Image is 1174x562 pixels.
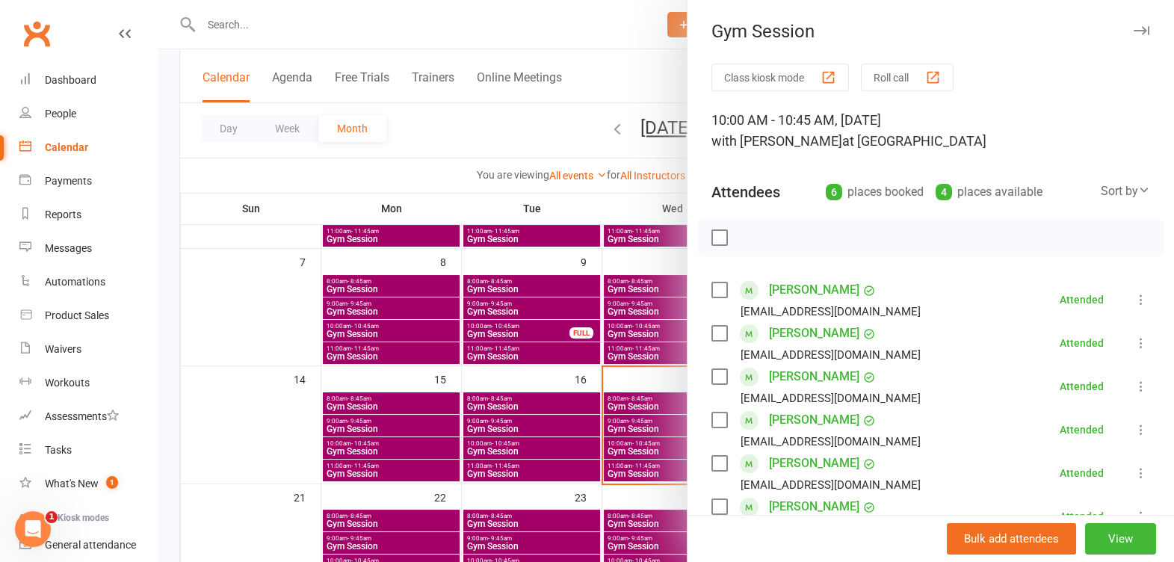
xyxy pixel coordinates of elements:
[769,495,859,519] a: [PERSON_NAME]
[769,278,859,302] a: [PERSON_NAME]
[19,131,158,164] a: Calendar
[45,74,96,86] div: Dashboard
[19,528,158,562] a: General attendance kiosk mode
[741,475,921,495] div: [EMAIL_ADDRESS][DOMAIN_NAME]
[45,343,81,355] div: Waivers
[769,408,859,432] a: [PERSON_NAME]
[45,377,90,389] div: Workouts
[46,511,58,523] span: 1
[45,209,81,220] div: Reports
[45,175,92,187] div: Payments
[688,21,1174,42] div: Gym Session
[711,64,849,91] button: Class kiosk mode
[936,184,952,200] div: 4
[741,302,921,321] div: [EMAIL_ADDRESS][DOMAIN_NAME]
[1101,182,1150,201] div: Sort by
[19,433,158,467] a: Tasks
[19,333,158,366] a: Waivers
[1060,381,1104,392] div: Attended
[19,400,158,433] a: Assessments
[711,110,1150,152] div: 10:00 AM - 10:45 AM, [DATE]
[769,451,859,475] a: [PERSON_NAME]
[45,309,109,321] div: Product Sales
[19,265,158,299] a: Automations
[741,432,921,451] div: [EMAIL_ADDRESS][DOMAIN_NAME]
[711,182,780,203] div: Attendees
[19,198,158,232] a: Reports
[741,345,921,365] div: [EMAIL_ADDRESS][DOMAIN_NAME]
[826,182,924,203] div: places booked
[45,276,105,288] div: Automations
[936,182,1042,203] div: places available
[1060,468,1104,478] div: Attended
[947,523,1076,555] button: Bulk add attendees
[18,15,55,52] a: Clubworx
[45,444,72,456] div: Tasks
[45,478,99,490] div: What's New
[741,389,921,408] div: [EMAIL_ADDRESS][DOMAIN_NAME]
[15,511,51,547] iframe: Intercom live chat
[45,539,136,551] div: General attendance
[1060,424,1104,435] div: Attended
[19,232,158,265] a: Messages
[1060,338,1104,348] div: Attended
[19,164,158,198] a: Payments
[769,365,859,389] a: [PERSON_NAME]
[1085,523,1156,555] button: View
[19,467,158,501] a: What's New1
[1060,294,1104,305] div: Attended
[45,141,88,153] div: Calendar
[711,133,842,149] span: with [PERSON_NAME]
[19,366,158,400] a: Workouts
[19,299,158,333] a: Product Sales
[45,242,92,254] div: Messages
[826,184,842,200] div: 6
[106,476,118,489] span: 1
[19,64,158,97] a: Dashboard
[769,321,859,345] a: [PERSON_NAME]
[19,97,158,131] a: People
[1060,511,1104,522] div: Attended
[45,108,76,120] div: People
[45,410,119,422] div: Assessments
[861,64,954,91] button: Roll call
[842,133,986,149] span: at [GEOGRAPHIC_DATA]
